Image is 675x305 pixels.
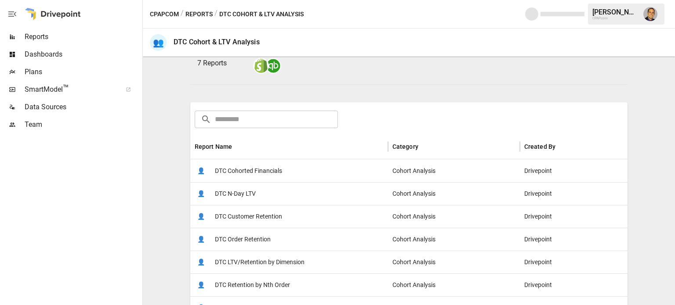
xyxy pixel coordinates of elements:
[254,59,268,73] img: shopify
[195,278,208,291] span: 👤
[197,58,246,68] p: 7 Reports
[215,160,282,182] span: DTC Cohorted Financials
[643,7,657,21] img: Tom Gatto
[638,2,663,26] button: Tom Gatto
[215,228,271,251] span: DTC Order Retention
[195,233,208,246] span: 👤
[63,83,69,94] span: ™
[520,228,652,251] div: Drivepoint
[195,210,208,223] span: 👤
[195,255,208,269] span: 👤
[266,59,280,73] img: quickbooks
[233,140,245,153] button: Sort
[520,182,652,205] div: Drivepoint
[181,9,184,20] div: /
[150,9,179,20] button: CPAPcom
[388,228,520,251] div: Cohort Analysis
[174,38,260,46] div: DTC Cohort & LTV Analysis
[195,187,208,200] span: 👤
[25,49,141,60] span: Dashboards
[592,8,638,16] div: [PERSON_NAME]
[388,205,520,228] div: Cohort Analysis
[215,205,282,228] span: DTC Customer Retention
[419,140,432,153] button: Sort
[556,140,569,153] button: Sort
[388,159,520,182] div: Cohort Analysis
[214,9,218,20] div: /
[592,16,638,20] div: CPAPcom
[520,273,652,296] div: Drivepoint
[215,183,256,205] span: DTC N-Day LTV
[150,34,167,51] div: 👥
[25,119,141,130] span: Team
[25,32,141,42] span: Reports
[524,143,556,150] div: Created By
[185,9,213,20] button: Reports
[520,251,652,273] div: Drivepoint
[215,251,305,273] span: DTC LTV/Retention by Dimension
[388,273,520,296] div: Cohort Analysis
[520,159,652,182] div: Drivepoint
[392,143,418,150] div: Category
[388,251,520,273] div: Cohort Analysis
[25,84,116,95] span: SmartModel
[25,102,141,112] span: Data Sources
[25,67,141,77] span: Plans
[520,205,652,228] div: Drivepoint
[388,182,520,205] div: Cohort Analysis
[195,164,208,177] span: 👤
[195,143,232,150] div: Report Name
[215,274,290,296] span: DTC Retention by Nth Order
